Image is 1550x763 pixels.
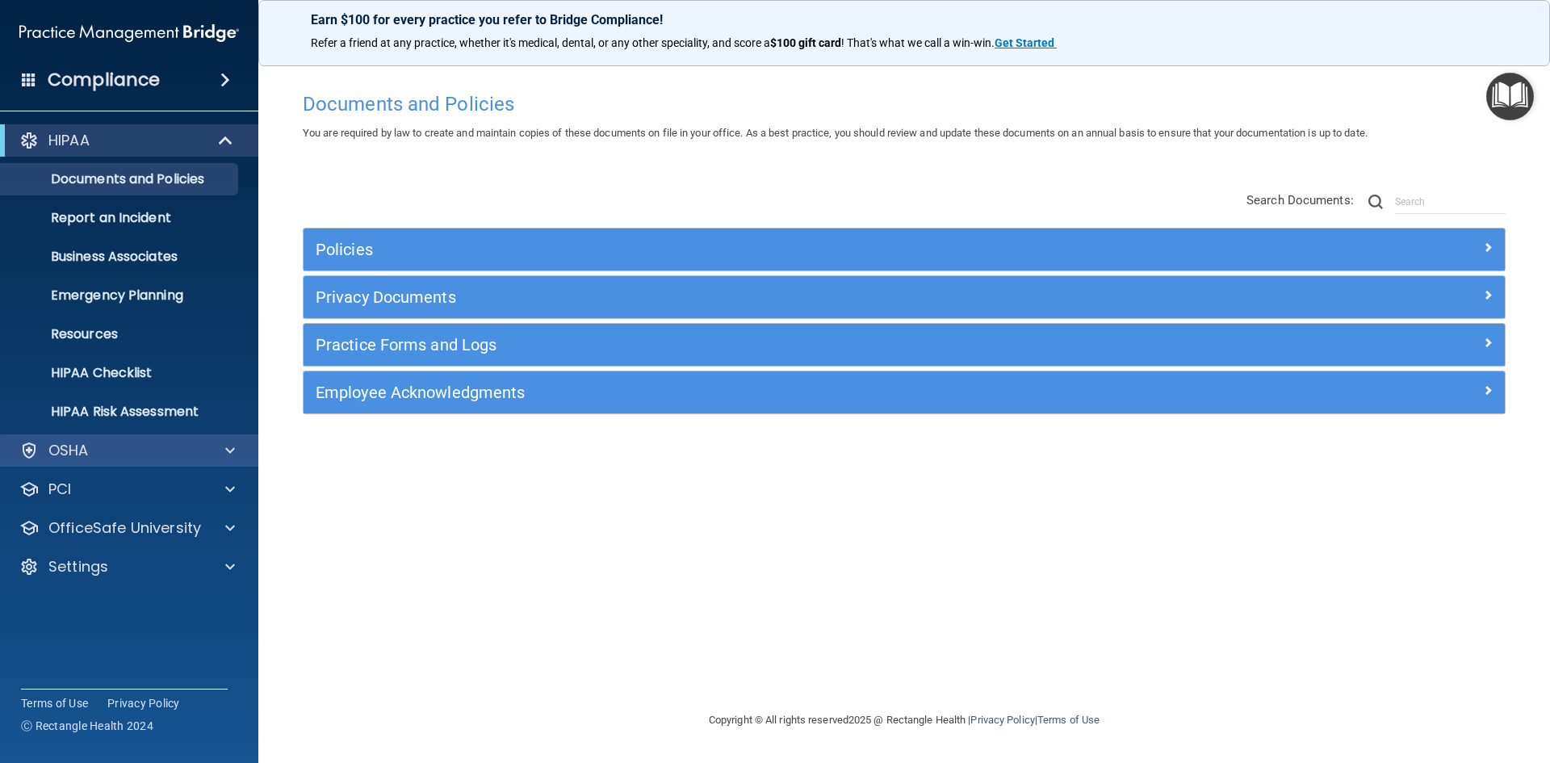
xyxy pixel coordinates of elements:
a: PCI [19,480,235,499]
p: PCI [48,480,71,499]
img: PMB logo [19,17,239,49]
p: Resources [10,326,231,342]
input: Search [1395,190,1506,214]
h5: Privacy Documents [316,288,1192,306]
a: HIPAA [19,131,234,150]
a: Policies [316,237,1493,262]
a: Get Started [995,36,1057,49]
a: OfficeSafe University [19,518,235,538]
span: You are required by law to create and maintain copies of these documents on file in your office. ... [303,127,1368,139]
p: Earn $100 for every practice you refer to Bridge Compliance! [311,12,1498,27]
h5: Policies [316,241,1192,258]
a: Privacy Policy [107,695,180,711]
div: Copyright © All rights reserved 2025 @ Rectangle Health | | [610,694,1199,746]
h5: Employee Acknowledgments [316,384,1192,401]
span: ! That's what we call a win-win. [841,36,995,49]
p: Business Associates [10,249,231,265]
p: Settings [48,557,108,576]
a: Terms of Use [1037,714,1100,726]
a: Privacy Policy [970,714,1034,726]
p: Report an Incident [10,210,231,226]
p: OfficeSafe University [48,518,201,538]
p: Emergency Planning [10,287,231,304]
p: OSHA [48,441,89,460]
h5: Practice Forms and Logs [316,336,1192,354]
a: Privacy Documents [316,284,1493,310]
a: Practice Forms and Logs [316,332,1493,358]
h4: Documents and Policies [303,94,1506,115]
strong: Get Started [995,36,1054,49]
p: HIPAA Checklist [10,365,231,381]
p: HIPAA [48,131,90,150]
span: Refer a friend at any practice, whether it's medical, dental, or any other speciality, and score a [311,36,770,49]
p: Documents and Policies [10,171,231,187]
a: OSHA [19,441,235,460]
p: HIPAA Risk Assessment [10,404,231,420]
a: Terms of Use [21,695,88,711]
strong: $100 gift card [770,36,841,49]
a: Settings [19,557,235,576]
span: Ⓒ Rectangle Health 2024 [21,718,153,734]
span: Search Documents: [1246,193,1354,208]
img: ic-search.3b580494.png [1368,195,1383,209]
button: Open Resource Center [1486,73,1534,120]
a: Employee Acknowledgments [316,379,1493,405]
h4: Compliance [48,69,160,91]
